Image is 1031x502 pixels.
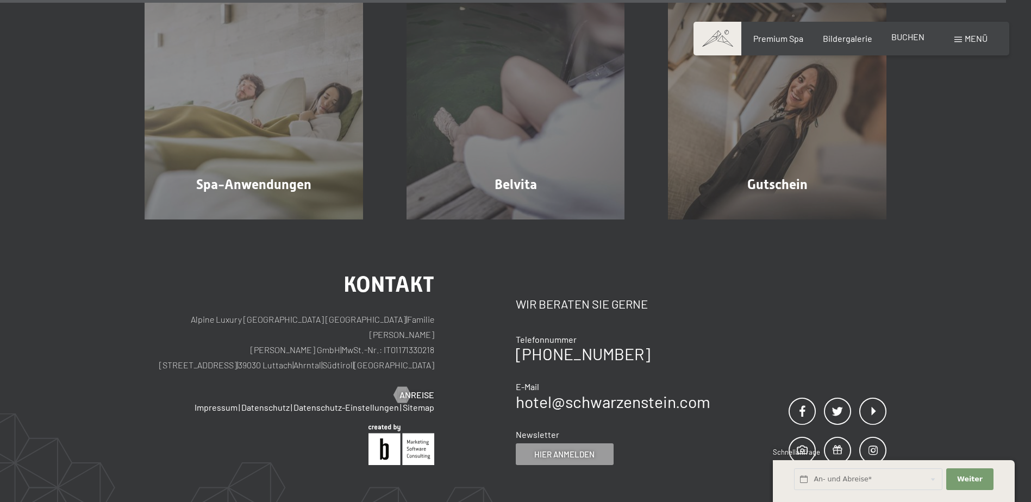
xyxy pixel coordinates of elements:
a: hotel@schwarzenstein.com [516,392,710,411]
span: Kontakt [343,272,434,297]
span: E-Mail [516,381,539,392]
a: [PHONE_NUMBER] [516,344,650,363]
a: BUCHEN [891,32,924,42]
button: Weiter [946,468,993,491]
span: Schnellanfrage [773,448,820,456]
span: Spa-Anwendungen [196,177,311,192]
span: | [353,360,354,370]
span: Menü [965,33,988,43]
span: Weiter [957,474,983,484]
p: Alpine Luxury [GEOGRAPHIC_DATA] [GEOGRAPHIC_DATA] Familie [PERSON_NAME] [PERSON_NAME] GmbH MwSt.-... [145,312,434,373]
span: | [292,360,293,370]
a: Impressum [195,402,238,412]
span: | [239,402,240,412]
span: | [400,402,402,412]
span: Hier anmelden [534,449,595,460]
span: Newsletter [516,429,559,440]
img: Brandnamic GmbH | Leading Hospitality Solutions [368,424,434,465]
a: Datenschutz-Einstellungen [293,402,399,412]
span: | [237,360,238,370]
span: | [406,314,407,324]
a: Sitemap [403,402,434,412]
span: | [291,402,292,412]
a: Ein Wellness-Urlaub in Südtirol – 7.700 m² Spa, 10 Saunen Belvita [385,2,647,220]
span: Belvita [495,177,537,192]
span: Telefonnummer [516,334,577,344]
a: Premium Spa [753,33,803,43]
span: Wir beraten Sie gerne [516,297,648,311]
a: Anreise [394,389,434,401]
a: Ein Wellness-Urlaub in Südtirol – 7.700 m² Spa, 10 Saunen Spa-Anwendungen [123,2,385,220]
span: Anreise [399,389,434,401]
a: Ein Wellness-Urlaub in Südtirol – 7.700 m² Spa, 10 Saunen Gutschein [646,2,908,220]
a: Bildergalerie [823,33,872,43]
span: | [321,360,322,370]
a: Datenschutz [241,402,290,412]
span: Gutschein [747,177,808,192]
span: | [340,344,341,355]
